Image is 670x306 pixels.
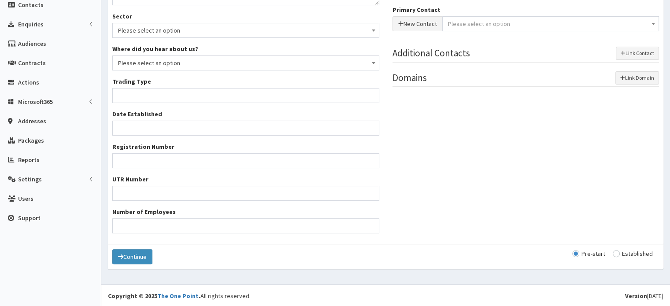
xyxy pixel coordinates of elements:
[18,98,53,106] span: Microsoft365
[18,78,39,86] span: Actions
[625,291,663,300] div: [DATE]
[112,55,379,70] span: Please select an option
[18,156,40,164] span: Reports
[613,251,653,257] label: Established
[157,292,199,300] a: The One Point
[112,249,152,264] button: Continue
[18,117,46,125] span: Addresses
[118,57,374,69] span: Please select an option
[112,77,151,86] label: Trading Type
[118,24,374,37] span: Please select an option
[108,292,200,300] strong: Copyright © 2025 .
[616,47,659,60] button: Link Contact
[112,12,132,21] label: Sector
[18,40,46,48] span: Audiences
[18,20,44,28] span: Enquiries
[18,195,33,203] span: Users
[18,59,46,67] span: Contracts
[112,23,379,38] span: Please select an option
[625,292,647,300] b: Version
[112,207,176,216] label: Number of Employees
[448,20,510,28] span: Please select an option
[615,71,659,85] button: Link Domain
[18,1,44,9] span: Contacts
[112,142,174,151] label: Registration Number
[112,110,162,118] label: Date Established
[392,5,440,14] label: Primary Contact
[18,214,41,222] span: Support
[112,44,198,53] label: Where did you hear about us?
[112,175,148,184] label: UTR Number
[392,47,659,62] legend: Additional Contacts
[572,251,605,257] label: Pre-start
[392,71,659,87] legend: Domains
[392,16,443,31] button: New Contact
[18,136,44,144] span: Packages
[18,175,42,183] span: Settings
